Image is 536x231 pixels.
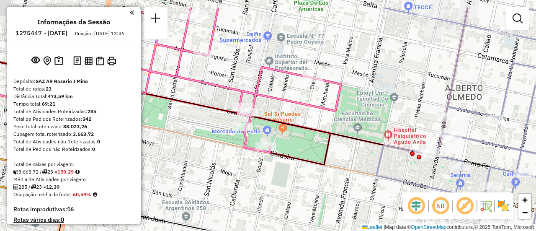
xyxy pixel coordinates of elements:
a: Clique aqui para minimizar o painel [130,8,134,17]
h6: 1275447 - [DATE] [15,29,67,37]
i: Cubagem total roteirizado [13,169,18,174]
div: Map data © contributors,© 2025 TomTom, Microsoft [360,224,536,231]
strong: 0 [61,216,64,223]
span: Ocultar deslocamento [406,196,426,216]
a: Zoom out [518,206,531,219]
div: Total de Atividades Roteirizadas: [13,108,134,115]
em: Média calculada utilizando a maior ocupação (%Peso ou %Cubagem) de cada rota da sessão. Rotas cro... [93,192,97,197]
div: Média de Atividades por viagem: [13,176,134,183]
strong: 60,59% [73,191,91,197]
strong: 12,39 [46,184,59,190]
button: Exibir sessão original [30,54,41,67]
a: OpenStreetMap [411,224,447,230]
span: Ocupação média da frota: [13,191,71,197]
span: Exibir rótulo [455,196,475,216]
button: Imprimir Rotas [106,55,118,67]
i: Total de rotas [42,169,47,174]
span: + [522,195,528,205]
div: Total de Pedidos Roteirizados: [13,115,134,123]
strong: 159,29 [57,169,74,175]
i: Meta Caixas/viagem: 266,08 Diferença: -106,79 [75,169,80,174]
div: Total de caixas por viagem: [13,161,134,168]
button: Visualizar Romaneio [94,55,106,67]
a: Nova sessão e pesquisa [147,10,164,29]
div: Peso total roteirizado: [13,123,134,130]
span: | [384,224,385,230]
strong: 285 [88,108,96,114]
strong: 3.663,72 [73,131,94,137]
strong: 342 [82,116,91,122]
button: Centralizar mapa no depósito ou ponto de apoio [41,55,53,67]
strong: 16 [67,205,74,213]
h4: Informações da Sessão [37,18,110,26]
div: Tempo total: [13,100,134,108]
span: − [522,207,528,218]
i: Total de Atividades [13,184,18,189]
button: Visualizar relatório de Roteirização [83,55,94,66]
img: Exibir/Ocultar setores [497,199,510,213]
i: Total de rotas [31,184,36,189]
strong: 23 [46,86,52,92]
strong: SAZ AR Rosario I Mino [36,78,88,84]
button: Logs desbloquear sessão [72,55,83,67]
div: 285 / 23 = [13,183,134,191]
strong: 0 [92,146,95,152]
button: Painel de Sugestão [53,55,65,67]
strong: 0 [97,138,100,145]
div: Criação: [DATE] 13:46 [72,30,128,37]
strong: 88.023,26 [63,123,87,130]
div: Total de Pedidos não Roteirizados: [13,145,134,153]
div: Total de Atividades não Roteirizadas: [13,138,134,145]
img: Fluxo de ruas [479,199,492,213]
h4: Rotas improdutivas: [13,206,134,213]
a: Leaflet [362,224,382,230]
span: Ocultar NR [430,196,451,216]
div: Total de rotas: [13,85,134,93]
a: Exibir filtros [509,10,526,27]
div: Distância Total: [13,93,134,100]
strong: 473,59 km [48,93,73,99]
a: Zoom in [518,194,531,206]
strong: 69:21 [42,101,55,107]
div: 3.663,72 / 23 = [13,168,134,176]
h4: Rotas vários dias: [13,216,134,223]
div: Cubagem total roteirizado: [13,130,134,138]
div: Depósito: [13,78,134,85]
